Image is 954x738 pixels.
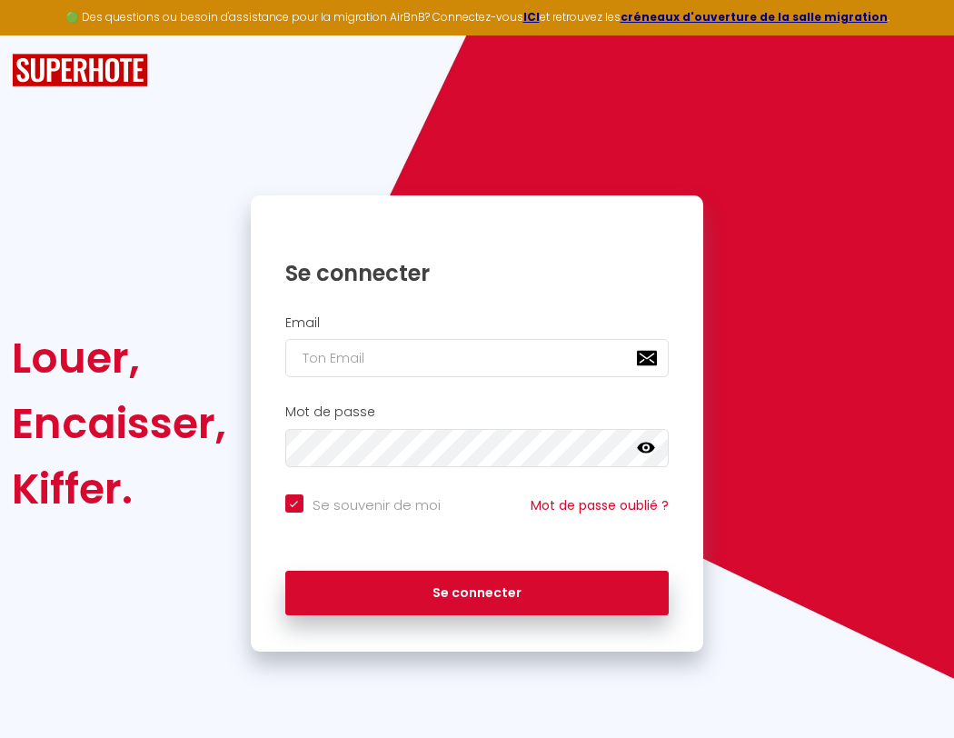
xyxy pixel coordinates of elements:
[285,404,670,420] h2: Mot de passe
[12,456,226,522] div: Kiffer.
[285,315,670,331] h2: Email
[285,339,670,377] input: Ton Email
[12,325,226,391] div: Louer,
[12,391,226,456] div: Encaisser,
[523,9,540,25] a: ICI
[621,9,888,25] a: créneaux d'ouverture de la salle migration
[531,496,669,514] a: Mot de passe oublié ?
[285,259,670,287] h1: Se connecter
[285,571,670,616] button: Se connecter
[12,54,148,87] img: SuperHote logo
